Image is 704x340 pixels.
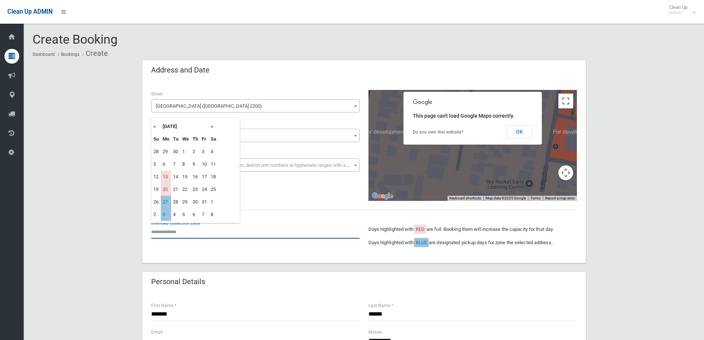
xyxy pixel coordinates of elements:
[558,165,573,180] button: Map camera controls
[368,238,577,247] p: Days highlighted with are designated pickup days for zone the selected address.
[191,145,200,158] td: 2
[191,183,200,196] td: 23
[370,191,395,201] a: Open this area in Google Maps (opens a new window)
[209,158,218,171] td: 11
[200,183,209,196] td: 24
[161,183,171,196] td: 20
[161,120,209,133] th: [DATE]
[171,158,180,171] td: 7
[171,196,180,208] td: 28
[61,52,79,57] a: Bookings
[151,99,360,112] span: Jellicoe Street (CONDELL PARK 2200)
[152,133,161,145] th: Su
[171,183,180,196] td: 21
[209,208,218,221] td: 8
[152,171,161,183] td: 12
[416,240,427,245] span: BLUE
[200,171,209,183] td: 17
[545,196,575,200] a: Report a map error
[180,171,191,183] td: 15
[200,196,209,208] td: 31
[209,120,218,133] th: »
[180,158,191,171] td: 8
[161,145,171,158] td: 29
[200,158,209,171] td: 10
[368,225,577,234] p: Days highlighted with are full. Booking them will increase the capacity for that day.
[200,208,209,221] td: 7
[156,162,363,168] span: Select the unit number from the dropdown, delimit unit numbers or hyphenate ranges with a comma
[161,171,171,183] td: 13
[171,133,180,145] th: Tu
[180,183,191,196] td: 22
[209,183,218,196] td: 25
[152,120,161,133] th: «
[152,145,161,158] td: 28
[171,171,180,183] td: 14
[7,8,52,15] span: Clean Up ADMIN
[200,133,209,145] th: Fr
[530,196,541,200] a: Terms (opens in new tab)
[161,158,171,171] td: 6
[370,191,395,201] img: Google
[171,208,180,221] td: 4
[191,196,200,208] td: 30
[180,196,191,208] td: 29
[161,208,171,221] td: 3
[191,171,200,183] td: 16
[152,183,161,196] td: 19
[33,52,55,57] a: Dashboard
[142,275,214,289] header: Personal Details
[413,113,514,119] span: This page can't load Google Maps correctly.
[191,158,200,171] td: 9
[200,145,209,158] td: 3
[33,32,118,47] span: Create Booking
[558,94,573,108] button: Toggle fullscreen view
[151,129,360,142] span: 24
[180,133,191,145] th: We
[142,63,218,77] header: Address and Date
[209,171,218,183] td: 18
[665,4,695,16] span: Clean Up
[209,133,218,145] th: Sa
[449,196,481,201] button: Keyboard shortcuts
[669,10,687,16] small: Admin
[486,196,526,200] span: Map data ©2025 Google
[507,125,532,139] button: OK
[209,145,218,158] td: 4
[413,129,463,135] a: Do you own this website?
[191,133,200,145] th: Th
[180,208,191,221] td: 5
[171,145,180,158] td: 30
[81,47,108,60] li: Create
[153,101,358,111] span: Jellicoe Street (CONDELL PARK 2200)
[180,145,191,158] td: 1
[152,158,161,171] td: 5
[152,208,161,221] td: 2
[191,208,200,221] td: 6
[153,131,358,141] span: 24
[161,133,171,145] th: Mo
[209,196,218,208] td: 1
[152,196,161,208] td: 26
[161,196,171,208] td: 27
[416,226,425,232] span: RED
